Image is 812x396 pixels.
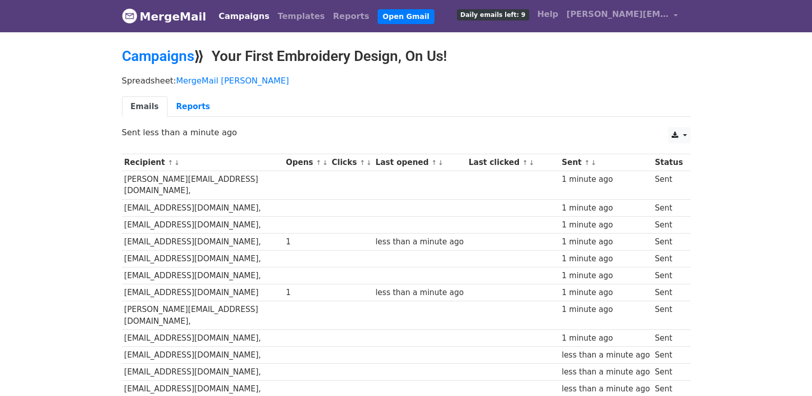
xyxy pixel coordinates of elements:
a: ↓ [174,159,180,166]
td: [EMAIL_ADDRESS][DOMAIN_NAME] [122,284,284,301]
div: less than a minute ago [376,287,464,299]
a: ↑ [585,159,590,166]
a: Campaigns [122,48,194,65]
div: 1 minute ago [561,270,650,282]
a: Reports [329,6,373,27]
a: ↓ [366,159,372,166]
td: [EMAIL_ADDRESS][DOMAIN_NAME], [122,199,284,216]
div: less than a minute ago [561,366,650,378]
a: [PERSON_NAME][EMAIL_ADDRESS][DOMAIN_NAME] [563,4,682,28]
div: less than a minute ago [561,383,650,395]
td: [EMAIL_ADDRESS][DOMAIN_NAME], [122,364,284,381]
div: less than a minute ago [376,236,464,248]
a: ↑ [431,159,437,166]
th: Last opened [373,154,466,171]
span: [PERSON_NAME][EMAIL_ADDRESS][DOMAIN_NAME] [567,8,669,20]
a: ↓ [322,159,328,166]
th: Last clicked [466,154,559,171]
a: ↑ [360,159,365,166]
td: Sent [652,301,685,330]
td: Sent [652,171,685,200]
td: Sent [652,267,685,284]
td: [PERSON_NAME][EMAIL_ADDRESS][DOMAIN_NAME], [122,171,284,200]
a: Daily emails left: 9 [453,4,533,25]
td: Sent [652,364,685,381]
td: [EMAIL_ADDRESS][DOMAIN_NAME], [122,267,284,284]
td: Sent [652,216,685,233]
div: 1 minute ago [561,202,650,214]
td: Sent [652,251,685,267]
div: 1 minute ago [561,219,650,231]
div: 1 minute ago [561,236,650,248]
div: 1 [286,236,327,248]
td: [EMAIL_ADDRESS][DOMAIN_NAME], [122,216,284,233]
a: Open Gmail [378,9,434,24]
td: [EMAIL_ADDRESS][DOMAIN_NAME], [122,251,284,267]
a: Campaigns [215,6,274,27]
div: 1 minute ago [561,304,650,316]
img: MergeMail logo [122,8,137,24]
th: Opens [283,154,329,171]
a: Templates [274,6,329,27]
td: [EMAIL_ADDRESS][DOMAIN_NAME], [122,233,284,250]
div: 1 minute ago [561,332,650,344]
td: Sent [652,347,685,364]
a: ↑ [523,159,528,166]
p: Sent less than a minute ago [122,127,691,138]
td: Sent [652,233,685,250]
a: ↓ [438,159,444,166]
td: Sent [652,284,685,301]
td: [PERSON_NAME][EMAIL_ADDRESS][DOMAIN_NAME], [122,301,284,330]
div: 1 minute ago [561,253,650,265]
td: Sent [652,199,685,216]
th: Clicks [329,154,373,171]
td: [EMAIL_ADDRESS][DOMAIN_NAME], [122,329,284,346]
td: Sent [652,329,685,346]
div: 1 [286,287,327,299]
a: Help [533,4,563,25]
th: Recipient [122,154,284,171]
th: Sent [559,154,653,171]
a: ↓ [591,159,596,166]
a: Emails [122,96,168,117]
a: ↑ [168,159,173,166]
div: 1 minute ago [561,174,650,185]
span: Daily emails left: 9 [457,9,529,20]
a: Reports [168,96,219,117]
a: ↑ [316,159,322,166]
td: [EMAIL_ADDRESS][DOMAIN_NAME], [122,347,284,364]
a: MergeMail [122,6,206,27]
a: ↓ [529,159,534,166]
th: Status [652,154,685,171]
h2: ⟫ Your First Embroidery Design, On Us! [122,48,691,65]
a: MergeMail [PERSON_NAME] [176,76,289,86]
div: 1 minute ago [561,287,650,299]
p: Spreadsheet: [122,75,691,86]
div: less than a minute ago [561,349,650,361]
